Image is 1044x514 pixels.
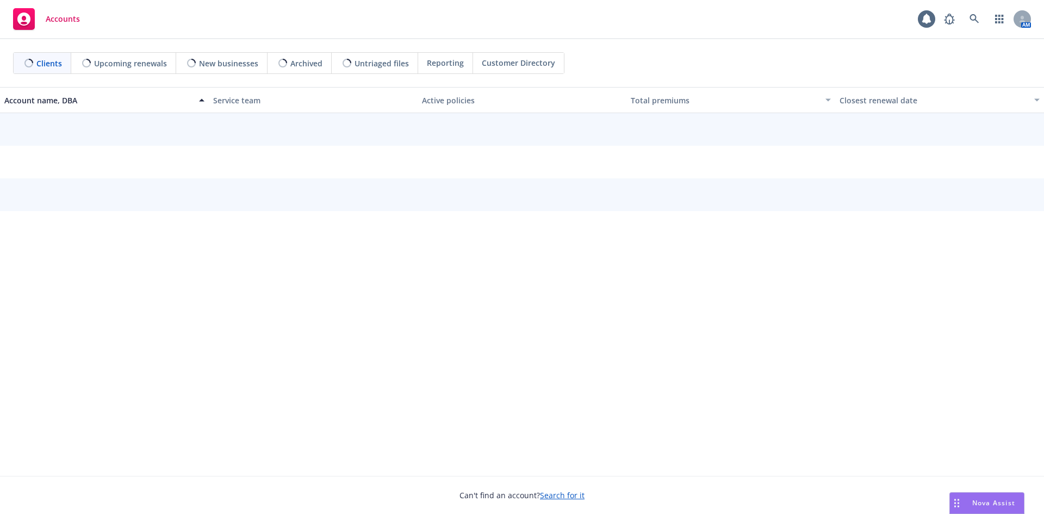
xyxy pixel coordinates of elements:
span: Can't find an account? [459,490,585,501]
span: Customer Directory [482,57,555,69]
span: Nova Assist [972,498,1015,507]
span: Archived [290,58,322,69]
span: Accounts [46,15,80,23]
a: Search [964,8,985,30]
a: Accounts [9,4,84,34]
div: Drag to move [950,493,964,513]
a: Search for it [540,490,585,500]
span: New businesses [199,58,258,69]
div: Closest renewal date [840,95,1028,106]
button: Total premiums [626,87,835,113]
div: Service team [213,95,413,106]
span: Upcoming renewals [94,58,167,69]
span: Clients [36,58,62,69]
div: Total premiums [631,95,819,106]
span: Reporting [427,57,464,69]
button: Service team [209,87,418,113]
div: Active policies [422,95,622,106]
div: Account name, DBA [4,95,192,106]
button: Nova Assist [949,492,1024,514]
button: Active policies [418,87,626,113]
span: Untriaged files [355,58,409,69]
a: Switch app [989,8,1010,30]
button: Closest renewal date [835,87,1044,113]
a: Report a Bug [939,8,960,30]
